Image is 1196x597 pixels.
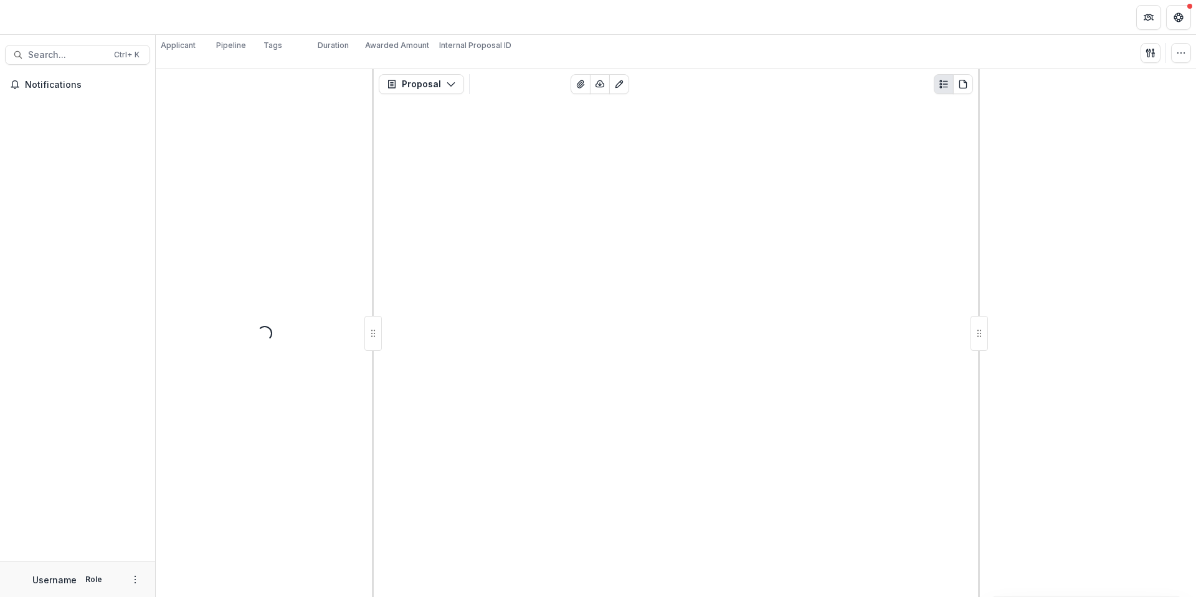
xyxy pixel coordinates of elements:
p: Awarded Amount [365,40,429,51]
p: Duration [318,40,349,51]
button: More [128,572,143,587]
button: Partners [1136,5,1161,30]
p: Internal Proposal ID [439,40,511,51]
p: Tags [263,40,282,51]
div: Ctrl + K [112,48,142,62]
button: PDF view [953,74,973,94]
p: Applicant [161,40,196,51]
button: Plaintext view [934,74,954,94]
button: Get Help [1166,5,1191,30]
button: Proposal [379,74,464,94]
button: Notifications [5,75,150,95]
span: Notifications [25,80,145,90]
button: Edit as form [609,74,629,94]
span: Search... [28,50,107,60]
p: Pipeline [216,40,246,51]
button: Search... [5,45,150,65]
p: Username [32,573,77,586]
button: View Attached Files [571,74,591,94]
p: Role [82,574,106,585]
